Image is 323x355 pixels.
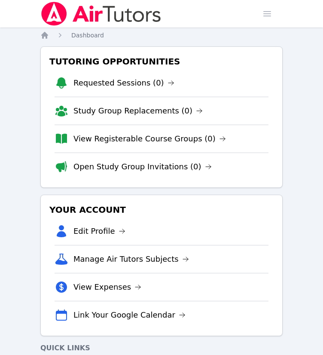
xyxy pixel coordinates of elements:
a: Open Study Group Invitations (0) [73,161,212,173]
a: View Registerable Course Groups (0) [73,133,226,145]
nav: Breadcrumb [40,31,283,40]
a: Edit Profile [73,225,125,237]
a: Manage Air Tutors Subjects [73,253,189,265]
span: Dashboard [71,32,104,39]
h4: Quick Links [40,343,283,353]
h3: Tutoring Opportunities [48,54,275,69]
a: View Expenses [73,281,141,293]
h3: Your Account [48,202,275,217]
a: Study Group Replacements (0) [73,105,203,117]
a: Dashboard [71,31,104,40]
img: Air Tutors [40,2,162,26]
a: Requested Sessions (0) [73,77,174,89]
a: Link Your Google Calendar [73,309,186,321]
